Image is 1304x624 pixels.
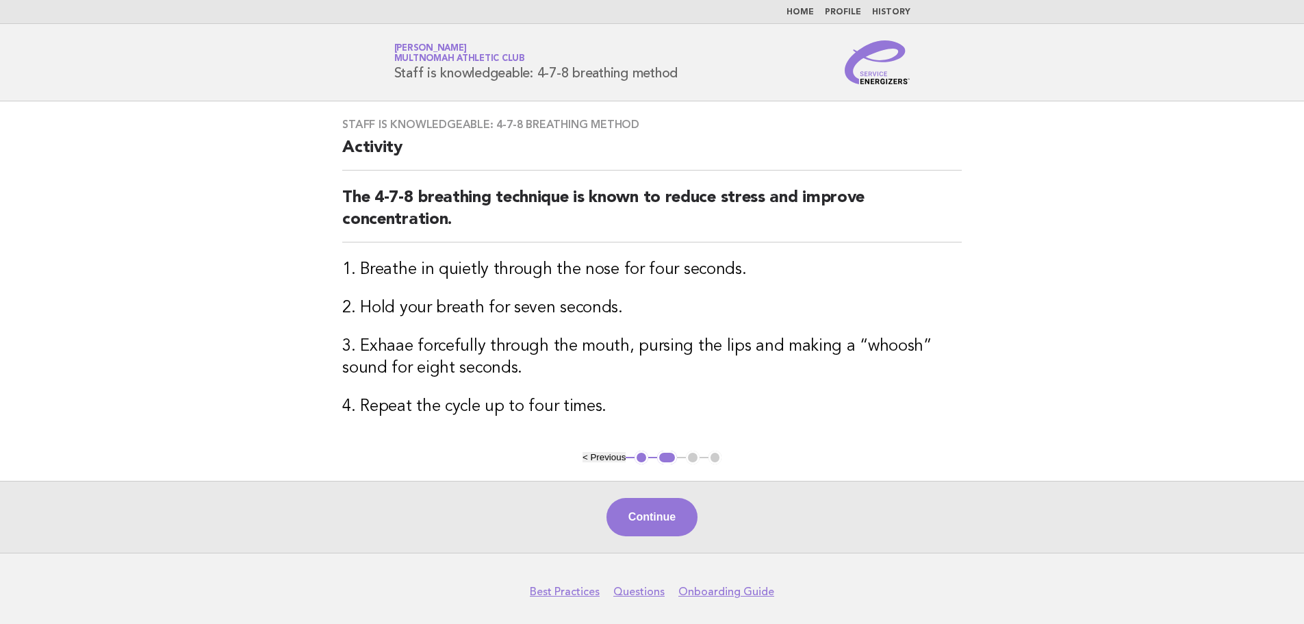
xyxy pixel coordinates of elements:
[845,40,910,84] img: Service Energizers
[583,452,626,462] button: < Previous
[635,451,648,464] button: 1
[530,585,600,599] a: Best Practices
[394,55,525,64] span: Multnomah Athletic Club
[342,396,962,418] h3: 4. Repeat the cycle up to four times.
[342,187,962,242] h2: The 4-7-8 breathing technique is known to reduce stress and improve concentration.
[342,137,962,171] h2: Activity
[825,8,861,16] a: Profile
[787,8,814,16] a: Home
[394,44,525,63] a: [PERSON_NAME]Multnomah Athletic Club
[657,451,677,464] button: 2
[342,297,962,319] h3: 2. Hold your breath for seven seconds.
[342,336,962,379] h3: 3. Exhaae forcefully through the mouth, pursing the lips and making a “whoosh” sound for eight se...
[394,45,678,80] h1: Staff is knowledgeable: 4-7-8 breathing method
[872,8,910,16] a: History
[678,585,774,599] a: Onboarding Guide
[342,259,962,281] h3: 1. Breathe in quietly through the nose for four seconds.
[613,585,665,599] a: Questions
[342,118,962,132] h3: Staff is knowledgeable: 4-7-8 breathing method
[606,498,698,536] button: Continue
